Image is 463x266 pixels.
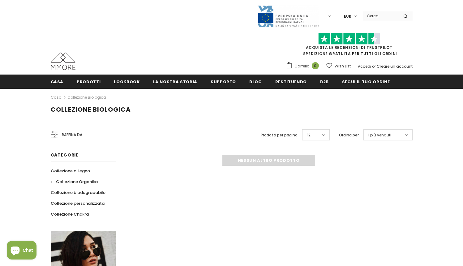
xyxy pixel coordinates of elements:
a: Accedi [358,64,371,69]
a: Acquista le recensioni di TrustPilot [306,45,392,50]
a: supporto [211,75,236,88]
span: EUR [344,13,351,19]
span: Segui il tuo ordine [342,79,390,85]
span: Collezione biodegradabile [51,190,105,195]
label: Ordina per [339,132,359,138]
img: Fidati di Pilot Stars [318,33,380,45]
a: Creare un account [377,64,413,69]
a: Wish List [326,61,351,71]
span: I più venduti [368,132,391,138]
a: Collezione di legno [51,165,90,176]
span: Blog [249,79,262,85]
a: Javni Razpis [257,13,319,19]
a: Carrello 0 [286,62,322,71]
span: Casa [51,79,64,85]
span: Categorie [51,152,79,158]
a: Collezione personalizzata [51,198,105,209]
span: SPEDIZIONE GRATUITA PER TUTTI GLI ORDINI [286,36,413,56]
a: Collezione Organika [51,176,98,187]
a: Restituendo [275,75,307,88]
a: Lookbook [114,75,139,88]
a: Segui il tuo ordine [342,75,390,88]
a: Collezione Chakra [51,209,89,220]
a: Collezione biodegradabile [51,187,105,198]
span: Lookbook [114,79,139,85]
span: La nostra storia [153,79,197,85]
span: B2B [320,79,329,85]
span: Restituendo [275,79,307,85]
span: Collezione Chakra [51,211,89,217]
span: supporto [211,79,236,85]
span: Carrello [294,63,309,69]
span: Collezione personalizzata [51,200,105,206]
input: Search Site [363,11,399,20]
span: 0 [312,62,319,69]
span: Collezione biologica [51,105,131,114]
inbox-online-store-chat: Shopify online store chat [5,241,38,261]
span: Raffina da [62,131,82,138]
a: Prodotti [77,75,101,88]
a: Casa [51,75,64,88]
a: Blog [249,75,262,88]
a: B2B [320,75,329,88]
span: 12 [307,132,311,138]
img: Javni Razpis [257,5,319,28]
span: Prodotti [77,79,101,85]
span: or [372,64,376,69]
a: Casa [51,94,62,101]
span: Wish List [335,63,351,69]
span: Collezione di legno [51,168,90,174]
a: Collezione biologica [67,95,106,100]
label: Prodotti per pagina [261,132,298,138]
img: Casi MMORE [51,53,75,70]
span: Collezione Organika [56,179,98,185]
a: La nostra storia [153,75,197,88]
